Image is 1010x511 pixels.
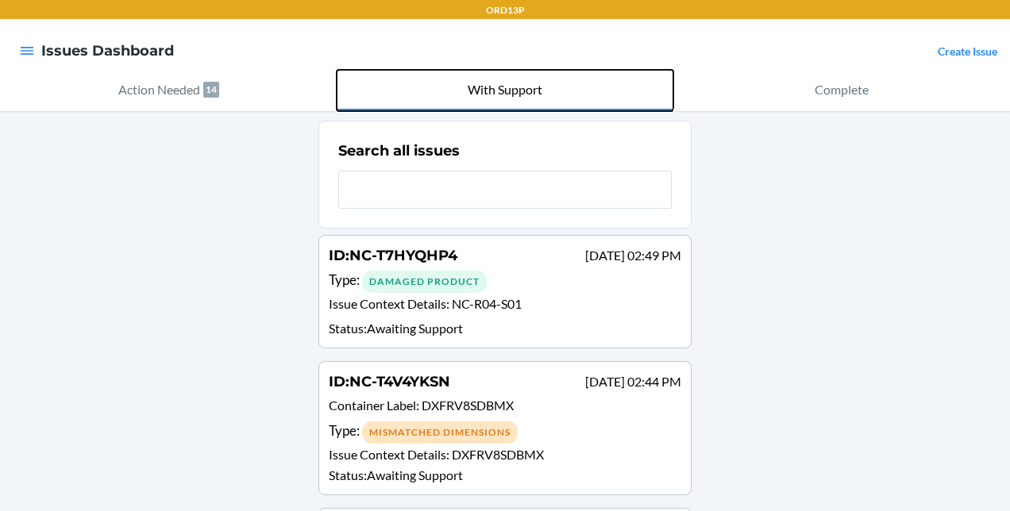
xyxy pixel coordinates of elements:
h4: ID : [329,371,450,392]
p: Status : Awaiting Support [329,319,681,338]
a: ID:NC-T4V4YKSN[DATE] 02:44 PMContainer Label: DXFRV8SDBMXType: Mismatched DimensionsIssue Context... [318,361,692,495]
p: Issue Context Details : [329,294,681,317]
div: Damaged Product [362,271,487,293]
p: Action Needed [118,80,200,99]
p: Complete [815,80,869,99]
h4: Issues Dashboard [41,40,174,61]
div: Type : [329,270,681,293]
span: NC-T4V4YKSN [349,373,450,390]
span: DXFRV8SDBMX [452,447,544,462]
a: ID:NC-T7HYQHP4[DATE] 02:49 PMType: Damaged ProductIssue Context Details: NC-R04-S01Status:Awaitin... [318,235,692,348]
h2: Search all issues [338,140,460,161]
p: [DATE] 02:44 PM [585,372,681,391]
p: Status : Awaiting Support [329,466,681,485]
p: Container Label : [329,396,681,419]
button: Complete [673,70,1010,111]
p: [DATE] 02:49 PM [585,246,681,265]
span: NC-R04-S01 [452,296,522,311]
h4: ID : [329,245,457,266]
p: ORD13P [486,3,525,17]
p: 14 [203,82,219,98]
span: DXFRV8SDBMX [422,398,514,413]
p: With Support [468,80,542,99]
div: Mismatched Dimensions [362,421,518,444]
span: NC-T7HYQHP4 [349,247,457,264]
button: With Support [337,70,673,111]
a: Create Issue [938,44,997,58]
p: Issue Context Details : [329,445,681,464]
div: Type : [329,421,681,444]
